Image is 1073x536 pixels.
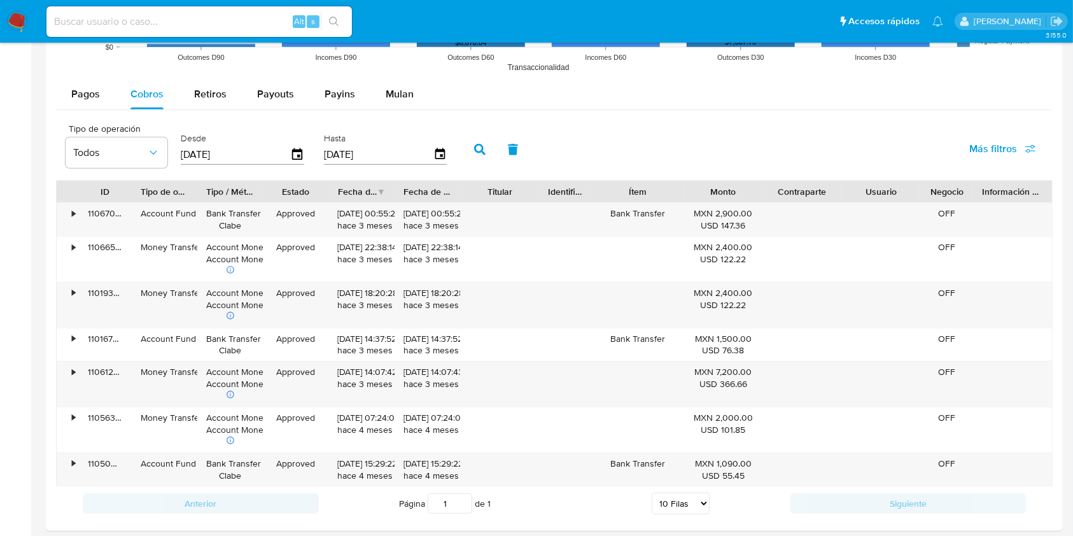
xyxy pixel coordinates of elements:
span: Alt [294,15,304,27]
button: search-icon [321,13,347,31]
p: ivonne.perezonofre@mercadolibre.com.mx [974,15,1046,27]
span: s [311,15,315,27]
a: Salir [1050,15,1063,28]
a: Notificaciones [932,16,943,27]
span: 3.155.0 [1046,30,1067,40]
input: Buscar usuario o caso... [46,13,352,30]
span: Accesos rápidos [848,15,920,28]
